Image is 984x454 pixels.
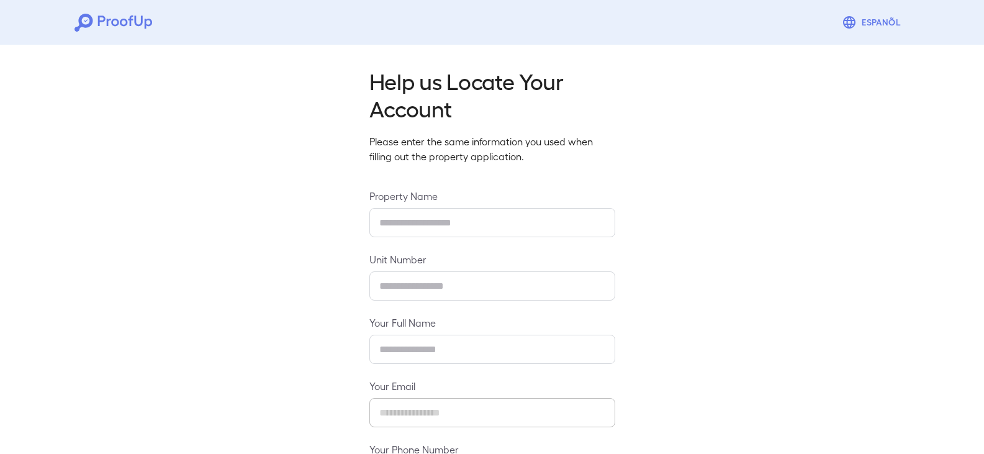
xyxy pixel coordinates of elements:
label: Your Full Name [369,316,615,330]
h2: Help us Locate Your Account [369,67,615,122]
button: Espanõl [837,10,910,35]
label: Property Name [369,189,615,203]
label: Unit Number [369,252,615,266]
label: Your Email [369,379,615,393]
p: Please enter the same information you used when filling out the property application. [369,134,615,164]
